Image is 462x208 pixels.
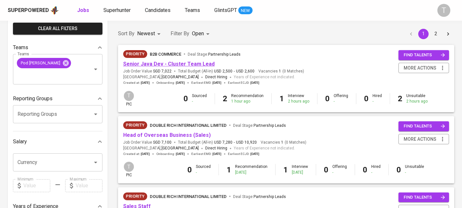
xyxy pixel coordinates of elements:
span: Teams [185,7,200,13]
button: Go to page 2 [431,29,441,39]
span: find talents [404,194,445,201]
span: Years of Experience not indicated. [234,74,295,81]
span: [GEOGRAPHIC_DATA] [161,145,199,152]
div: Superpowered [8,7,49,14]
div: - [405,170,424,175]
nav: pagination navigation [405,29,454,39]
span: USD 10,920 [236,140,257,145]
span: 1 [280,140,283,145]
div: Teams [13,41,102,54]
b: 1 [283,165,288,174]
span: [GEOGRAPHIC_DATA] , [123,145,199,152]
div: Sourced [192,93,207,104]
div: Interview [292,164,308,175]
button: more actions [398,134,449,145]
span: - [234,140,235,145]
p: Reporting Groups [13,95,53,103]
div: Sourced [196,164,211,175]
div: - [373,99,382,104]
b: 2 [398,94,402,103]
span: [DATE] [250,81,259,85]
span: [DATE] [176,81,185,85]
span: [GEOGRAPHIC_DATA] [161,74,199,81]
div: Offering [332,164,347,175]
p: Filter By [171,30,189,38]
a: Teams [185,6,201,15]
button: Open [91,110,100,119]
span: [GEOGRAPHIC_DATA] , [123,74,199,81]
span: [DATE] [176,152,185,156]
b: 1 [279,94,284,103]
button: Go to next page [443,29,453,39]
b: 0 [184,94,188,103]
span: Deal Stage : [233,194,286,199]
button: find talents [398,50,449,60]
a: GlintsGPT NEW [214,6,253,15]
div: Recommendation [235,164,267,175]
input: Value [76,179,102,192]
a: Jobs [77,6,90,15]
span: - [234,69,235,74]
p: Sort By [118,30,135,38]
img: app logo [50,5,59,15]
span: Created at : [123,81,150,85]
span: Created at : [123,152,150,156]
span: Partnership Leads [208,52,241,57]
span: Earliest ECJD : [228,152,259,156]
div: pic [123,90,135,107]
button: Open [91,158,100,167]
span: SGD 7,100 [153,140,172,145]
span: Clear All filters [18,25,97,33]
a: Candidates [145,6,172,15]
span: [DATE] [212,152,221,156]
span: Vacancies ( 0 Matches ) [258,69,304,74]
div: - [192,99,207,104]
p: Salary [13,138,27,146]
span: Earliest EMD : [191,152,221,156]
div: T [437,4,450,17]
span: [DATE] [141,152,150,156]
span: Direct Hiring [205,75,227,79]
span: Priority [123,122,147,128]
button: page 1 [418,29,429,39]
b: Jobs [77,7,89,13]
span: Open [192,30,204,37]
div: Unsuitable [406,93,428,104]
div: - [334,99,348,104]
div: Hired [371,164,381,175]
div: New Job received from Demand Team [123,50,147,58]
span: Partnership Leads [254,123,286,128]
span: find talents [404,123,445,130]
span: Partnership Leads [254,194,286,199]
span: NEW [238,7,253,14]
div: Open [192,28,212,40]
span: Superhunter [103,7,131,13]
span: Job Order Value [123,140,172,145]
span: [DATE] [212,81,221,85]
span: 1 [278,69,281,74]
span: Earliest EMD : [191,81,221,85]
span: more actions [404,64,436,72]
p: Newest [137,30,155,38]
b: 1 [227,165,231,174]
span: Job Order Value [123,69,172,74]
span: B2B Commerce [150,52,181,57]
div: Offering [334,93,348,104]
b: 0 [364,94,369,103]
span: Vacancies ( 0 Matches ) [261,140,306,145]
button: more actions [398,63,449,73]
span: GlintsGPT [214,7,237,13]
span: Priority [123,51,147,57]
span: USD 7,280 [214,140,232,145]
b: 0 [325,94,330,103]
div: - [332,170,347,175]
div: pic [123,161,135,178]
div: [DATE] [235,170,267,175]
b: 0 [397,165,401,174]
div: 2 hours ago [288,99,309,104]
a: Superpoweredapp logo [8,5,59,15]
span: USD 2,500 [214,69,232,74]
button: find talents [398,121,449,131]
span: more actions [404,135,436,143]
span: Double Rich International Limited [150,123,227,128]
